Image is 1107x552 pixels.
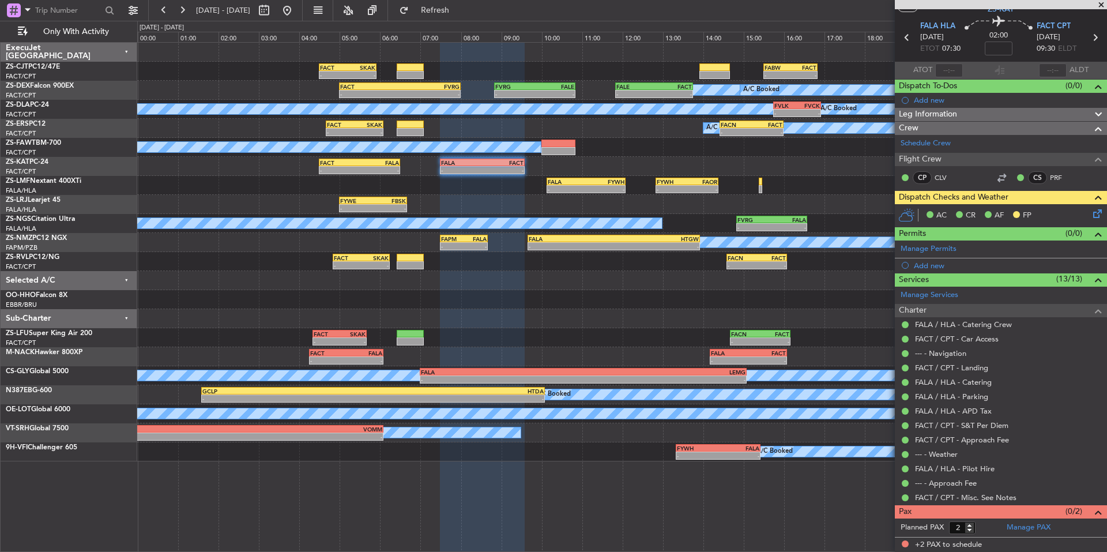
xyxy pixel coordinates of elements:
div: FACN [728,254,757,261]
div: [DATE] - [DATE] [140,23,184,33]
div: - [677,452,718,459]
div: FACT [310,350,346,356]
div: FAOR [687,178,718,185]
a: ZS-CJTPC12/47E [6,63,60,70]
div: - [362,262,389,269]
span: ZS-KAT [6,159,29,166]
div: FACT [748,350,786,356]
a: 9H-VFIChallenger 605 [6,444,77,451]
div: FACT [752,121,783,128]
div: - [711,357,748,364]
div: FACT [760,331,789,337]
div: 03:00 [259,32,299,42]
span: ALDT [1070,65,1089,76]
div: HTDA [373,388,544,395]
a: ZS-RVLPC12/NG [6,254,59,261]
a: Manage PAX [1007,522,1050,534]
a: --- - Approach Fee [915,478,977,488]
a: FALA / HLA - Pilot Hire [915,464,995,474]
a: ZS-KATPC-24 [6,159,48,166]
a: CLV [935,172,961,183]
a: M-NACKHawker 800XP [6,349,82,356]
div: FALE [534,83,574,90]
div: FALA [346,350,382,356]
div: FALA [718,445,759,452]
div: 06:00 [380,32,420,42]
a: --- - Weather [915,449,958,459]
div: - [400,91,460,97]
a: FALA / HLA - APD Tax [915,406,992,416]
span: +2 PAX to schedule [915,539,982,551]
span: Dispatch To-Dos [899,80,957,93]
div: 10:00 [542,32,582,42]
div: - [340,338,366,345]
div: FVRG [400,83,460,90]
span: ATOT [913,65,932,76]
div: - [495,91,534,97]
div: - [752,129,783,136]
span: VT-SRH [6,425,29,432]
div: - [757,262,786,269]
a: N387EBG-600 [6,387,52,394]
div: FALA [441,159,482,166]
span: 9H-VFI [6,444,28,451]
div: - [348,72,375,78]
span: ZS-RVL [6,254,29,261]
span: M-NACK [6,349,35,356]
a: OO-HHOFalcon 8X [6,292,67,299]
div: FACN [731,331,760,337]
div: 04:00 [299,32,340,42]
div: - [731,338,760,345]
div: - [360,167,399,174]
div: - [772,224,807,231]
span: AC [936,210,947,221]
div: FACT [340,83,400,90]
div: - [797,110,820,117]
a: FACT / CPT - Car Access [915,334,999,344]
div: - [334,262,362,269]
div: - [718,452,759,459]
span: ZS-NGS [6,216,31,223]
input: --:-- [935,63,963,77]
div: FACT [314,331,340,337]
div: A/C Booked [756,443,793,460]
div: FALE [616,83,654,90]
div: - [748,357,786,364]
div: - [314,338,340,345]
div: FACN [721,121,752,128]
div: 05:00 [340,32,380,42]
div: FACT [320,64,348,71]
span: ZS-NMZ [6,235,32,242]
span: FP [1023,210,1031,221]
a: FACT/CPT [6,167,36,176]
div: FYWH [677,445,718,452]
span: (13/13) [1056,273,1082,285]
a: FALA / HLA - Catering [915,377,992,387]
div: FVRG [737,216,772,223]
div: - [340,91,400,97]
div: SKAK [355,121,382,128]
a: EBBR/BRU [6,301,37,309]
span: N387EB [6,387,32,394]
button: Only With Activity [13,22,125,41]
span: Permits [899,227,926,241]
label: Planned PAX [901,522,944,534]
div: HTGW [613,235,698,242]
div: - [210,433,382,440]
a: FACT / CPT - Landing [915,363,988,373]
span: [DATE] - [DATE] [196,5,250,16]
div: - [765,72,790,78]
div: FACT [334,254,362,261]
a: ZS-LMFNextant 400XTi [6,178,81,185]
span: ZS-KAT [988,3,1014,15]
div: 16:00 [784,32,824,42]
a: ZS-LRJLearjet 45 [6,197,61,204]
span: Pax [899,505,912,519]
span: Leg Information [899,108,957,121]
div: Add new [914,95,1101,105]
div: FYWE [340,197,373,204]
span: Only With Activity [30,28,122,36]
div: - [534,91,574,97]
a: FALA/HLA [6,224,36,233]
span: ZS-LMF [6,178,30,185]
